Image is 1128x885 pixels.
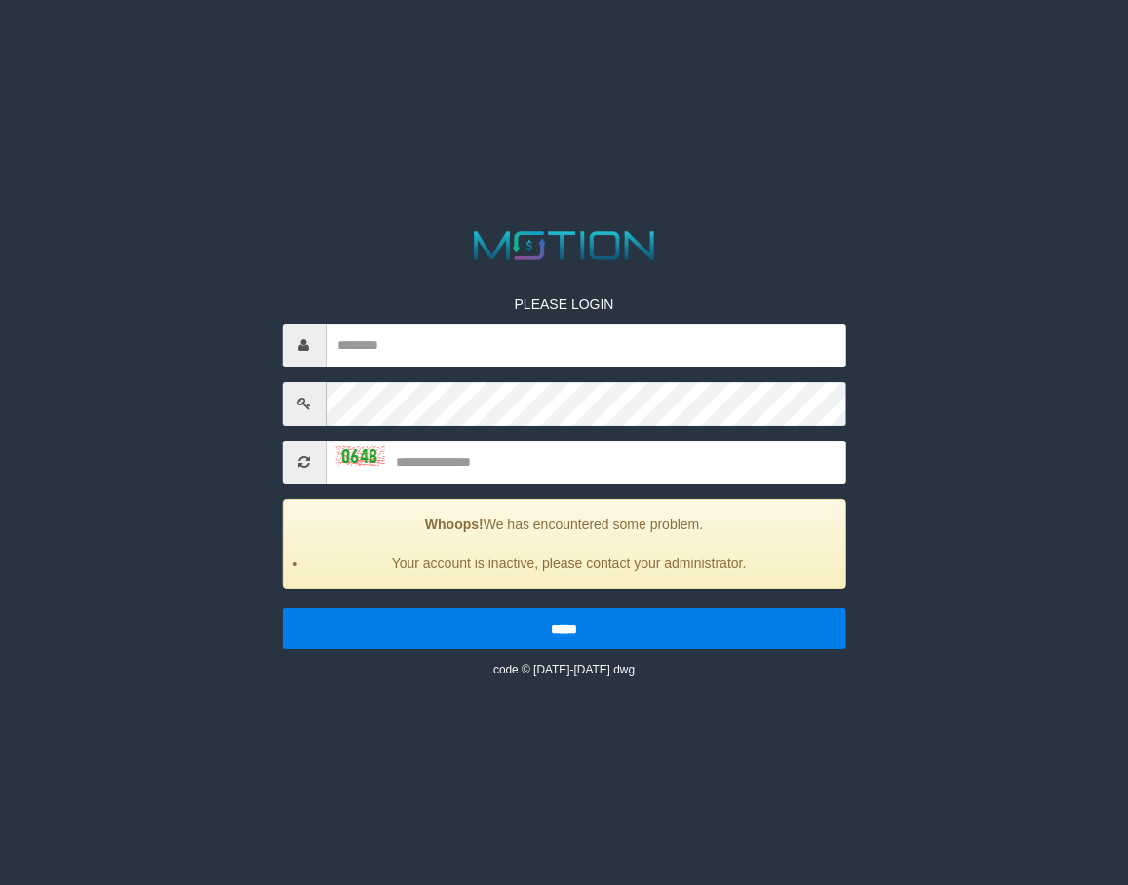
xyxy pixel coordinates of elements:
[425,517,484,532] strong: Whoops!
[335,446,384,466] img: captcha
[282,499,846,589] div: We has encountered some problem.
[282,294,846,314] p: PLEASE LOGIN
[493,663,635,676] small: code © [DATE]-[DATE] dwg
[307,554,831,573] li: Your account is inactive, please contact your administrator.
[465,226,662,265] img: MOTION_logo.png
